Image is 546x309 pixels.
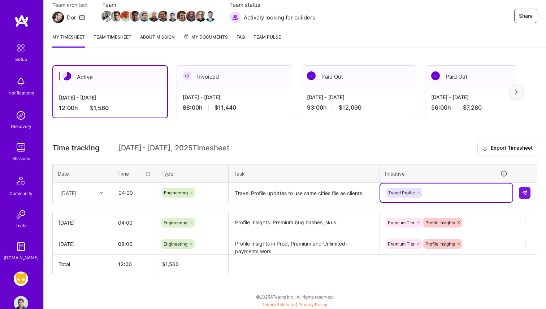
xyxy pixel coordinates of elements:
a: Grindr: Mobile + BE + Cloud [12,272,30,286]
a: My timesheet [52,33,85,48]
span: Engineering [164,241,187,247]
img: Team Architect [52,12,64,23]
button: Share [514,9,537,23]
img: bell [14,75,28,89]
img: Actively looking for builders [229,12,241,23]
input: HH:MM [113,183,156,202]
a: Terms of Service [262,302,296,307]
th: Type [156,164,229,183]
div: Invoiced [177,66,292,88]
img: Paid Out [307,71,316,80]
img: Grindr: Mobile + BE + Cloud [14,272,28,286]
img: Community [12,172,30,190]
img: Team Member Avatar [205,11,216,22]
a: Team Member Avatar [187,10,196,22]
img: Team Member Avatar [120,11,131,22]
div: [DATE] - [DATE] [183,93,286,101]
a: My Documents [183,33,228,48]
div: 56:00 h [431,104,534,111]
img: Team Member Avatar [139,11,150,22]
img: Invoiced [183,71,191,80]
a: FAQ [237,33,245,48]
a: Team Member Avatar [130,10,140,22]
th: Date [53,164,112,183]
a: About Mission [140,33,175,48]
img: setup [13,40,29,56]
a: Team Member Avatar [196,10,205,22]
img: right [515,89,518,94]
th: Task [229,164,380,183]
div: [DATE] - [DATE] [59,94,161,101]
img: Team Member Avatar [167,11,178,22]
a: Team Member Avatar [140,10,149,22]
img: teamwork [14,140,28,155]
span: $12,090 [339,104,361,111]
span: $7,280 [463,104,482,111]
img: Team Member Avatar [158,11,169,22]
input: HH:MM [112,234,156,253]
span: My Documents [183,33,228,41]
div: Setup [15,56,27,63]
button: Export Timesheet [477,141,537,155]
img: guide book [14,239,28,254]
div: Invite [16,222,27,229]
textarea: Profile Insights in Prod, Premium and Unlimited+ payments work [229,234,379,254]
img: Active [62,72,71,80]
a: Team Member Avatar [121,10,130,22]
img: Team Member Avatar [101,11,112,22]
a: Team Member Avatar [159,10,168,22]
a: Team Member Avatar [102,10,112,22]
i: icon Mail [79,14,85,20]
span: Team [102,1,215,9]
textarea: Travel Profile updates to use same cities file as clients [229,184,379,203]
a: Team Pulse [253,33,281,48]
div: 12:00 h [59,104,161,112]
img: Team Member Avatar [195,11,206,22]
textarea: Profile Insights. Premium bug bashes, skus. [229,213,379,233]
span: Profile Insights [425,241,455,247]
span: Team architect [52,1,88,9]
span: $11,440 [214,104,236,111]
div: Paid Out [425,66,540,88]
div: Paid Out [301,66,416,88]
a: Team Member Avatar [177,10,187,22]
span: Actively looking for builders [244,14,315,21]
span: Engineering [164,190,188,195]
span: [DATE] - [DATE] , 2025 Timesheet [118,144,229,153]
div: [DATE] [58,219,106,226]
img: discovery [14,108,28,123]
div: [DATE] - [DATE] [307,93,410,101]
span: $ 1,560 [162,261,179,267]
a: Team Member Avatar [168,10,177,22]
img: Team Member Avatar [148,11,159,22]
span: Engineering [164,220,187,225]
div: Discovery [11,123,31,130]
a: Privacy Policy [298,302,328,307]
span: Team status [229,1,315,9]
span: Premium Tier [388,241,415,247]
div: [DATE] [58,240,106,248]
span: Premium Tier [388,220,415,225]
img: Team Member Avatar [130,11,140,22]
div: 93:00 h [307,104,410,111]
a: Team Member Avatar [149,10,159,22]
i: icon Chevron [100,191,103,195]
img: Team Member Avatar [177,11,187,22]
div: Community [9,190,32,197]
div: Time [117,170,151,177]
span: | [262,302,328,307]
div: [DATE] [60,189,77,197]
img: Team Member Avatar [186,11,197,22]
div: [DOMAIN_NAME] [4,254,39,261]
span: Travel Profile [388,190,415,195]
div: [DATE] - [DATE] [431,93,534,101]
span: Time tracking [52,144,99,153]
div: Notifications [8,89,34,97]
img: logo [14,14,29,27]
a: Team timesheet [94,33,131,48]
div: Initiative [385,169,508,178]
div: Missions [12,155,30,162]
span: Team Pulse [253,34,281,40]
a: Team Member Avatar [205,10,215,22]
div: Active [53,66,167,88]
